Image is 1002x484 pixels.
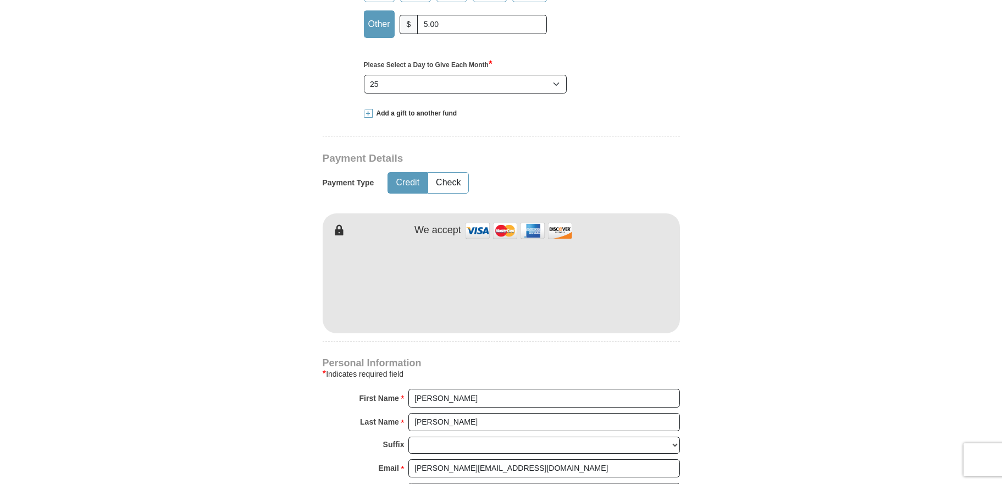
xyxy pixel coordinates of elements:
[464,219,574,243] img: credit cards accepted
[359,391,399,406] strong: First Name
[388,173,427,193] button: Credit
[383,437,405,452] strong: Suffix
[364,61,492,69] strong: Please Select a Day to Give Each Month
[400,15,418,34] span: $
[323,359,680,367] h4: Personal Information
[323,367,680,381] div: Indicates required field
[373,109,457,118] span: Add a gift to another fund
[414,224,461,237] h4: We accept
[323,178,374,188] h5: Payment Type
[364,11,394,37] label: Other
[360,414,399,430] strong: Last Name
[379,460,399,476] strong: Email
[417,15,547,34] input: Other Amount
[323,152,603,165] h3: Payment Details
[428,173,468,193] button: Check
